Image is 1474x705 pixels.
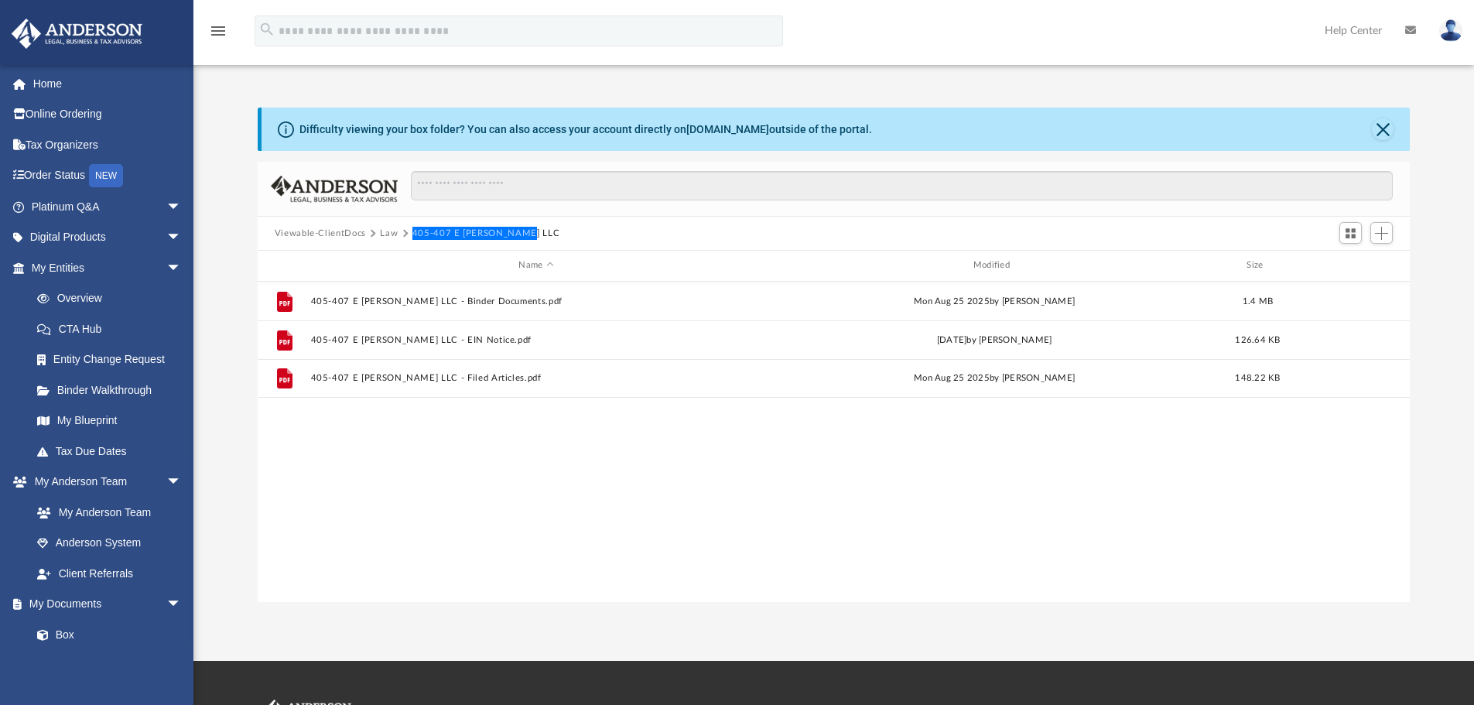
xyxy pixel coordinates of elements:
[209,29,227,40] a: menu
[22,436,205,467] a: Tax Due Dates
[258,282,1411,602] div: grid
[11,589,197,620] a: My Documentsarrow_drop_down
[22,375,205,406] a: Binder Walkthrough
[1339,222,1363,244] button: Switch to Grid View
[310,296,761,306] button: 405-407 E [PERSON_NAME] LLC - Binder Documents.pdf
[166,191,197,223] span: arrow_drop_down
[11,252,205,283] a: My Entitiesarrow_drop_down
[166,222,197,254] span: arrow_drop_down
[11,68,205,99] a: Home
[299,121,872,138] div: Difficulty viewing your box folder? You can also access your account directly on outside of the p...
[1242,296,1273,305] span: 1.4 MB
[258,21,275,38] i: search
[209,22,227,40] i: menu
[1295,258,1404,272] div: id
[166,252,197,284] span: arrow_drop_down
[166,467,197,498] span: arrow_drop_down
[11,191,205,222] a: Platinum Q&Aarrow_drop_down
[1226,258,1288,272] div: Size
[22,344,205,375] a: Entity Change Request
[1370,222,1394,244] button: Add
[11,160,205,192] a: Order StatusNEW
[22,558,197,589] a: Client Referrals
[1235,374,1280,382] span: 148.22 KB
[22,283,205,314] a: Overview
[22,406,197,436] a: My Blueprint
[22,497,190,528] a: My Anderson Team
[22,528,197,559] a: Anderson System
[275,227,366,241] button: Viewable-ClientDocs
[11,99,205,130] a: Online Ordering
[768,258,1220,272] div: Modified
[11,222,205,253] a: Digital Productsarrow_drop_down
[1372,118,1394,140] button: Close
[411,171,1393,200] input: Search files and folders
[380,227,398,241] button: Law
[412,227,560,241] button: 405-407 E [PERSON_NAME] LLC
[22,313,205,344] a: CTA Hub
[22,650,197,681] a: Meeting Minutes
[7,19,147,49] img: Anderson Advisors Platinum Portal
[22,619,190,650] a: Box
[768,371,1219,385] div: Mon Aug 25 2025 by [PERSON_NAME]
[11,467,197,498] a: My Anderson Teamarrow_drop_down
[310,258,761,272] div: Name
[11,129,205,160] a: Tax Organizers
[166,589,197,621] span: arrow_drop_down
[265,258,303,272] div: id
[1235,335,1280,344] span: 126.64 KB
[1439,19,1462,42] img: User Pic
[686,123,769,135] a: [DOMAIN_NAME]
[310,335,761,345] button: 405-407 E [PERSON_NAME] LLC - EIN Notice.pdf
[768,333,1219,347] div: [DATE] by [PERSON_NAME]
[310,373,761,383] button: 405-407 E [PERSON_NAME] LLC - Filed Articles.pdf
[89,164,123,187] div: NEW
[768,294,1219,308] div: Mon Aug 25 2025 by [PERSON_NAME]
